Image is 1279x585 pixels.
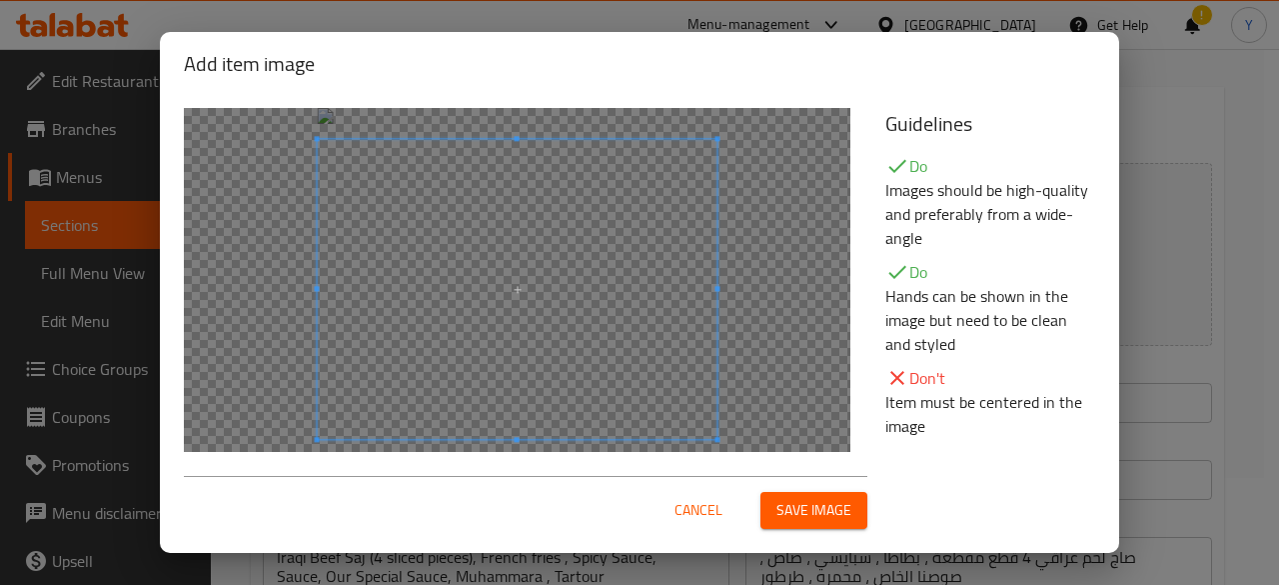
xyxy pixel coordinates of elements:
[885,154,1095,178] p: Do
[184,48,1095,80] h2: Add item image
[666,492,730,529] button: Cancel
[776,498,851,523] span: Save image
[885,108,1095,140] h5: Guidelines
[885,366,1095,390] p: Don't
[674,498,722,523] span: Cancel
[885,260,1095,284] p: Do
[885,390,1095,438] p: Item must be centered in the image
[885,178,1095,250] p: Images should be high-quality and preferably from a wide-angle
[885,448,1095,472] p: Don't
[760,492,867,529] button: Save image
[885,284,1095,356] p: Hands can be shown in the image but need to be clean and styled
